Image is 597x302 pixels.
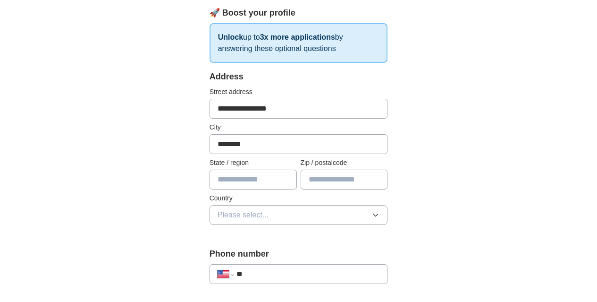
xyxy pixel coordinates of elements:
label: Phone number [210,248,388,260]
p: up to by answering these optional questions [210,23,388,63]
label: Zip / postalcode [301,158,388,168]
strong: 3x more applications [260,33,335,41]
div: 🚀 Boost your profile [210,7,388,19]
label: Country [210,193,388,203]
button: Please select... [210,205,388,225]
label: City [210,122,388,132]
div: Address [210,70,388,83]
label: Street address [210,87,388,97]
strong: Unlock [218,33,243,41]
span: Please select... [218,209,269,221]
label: State / region [210,158,297,168]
